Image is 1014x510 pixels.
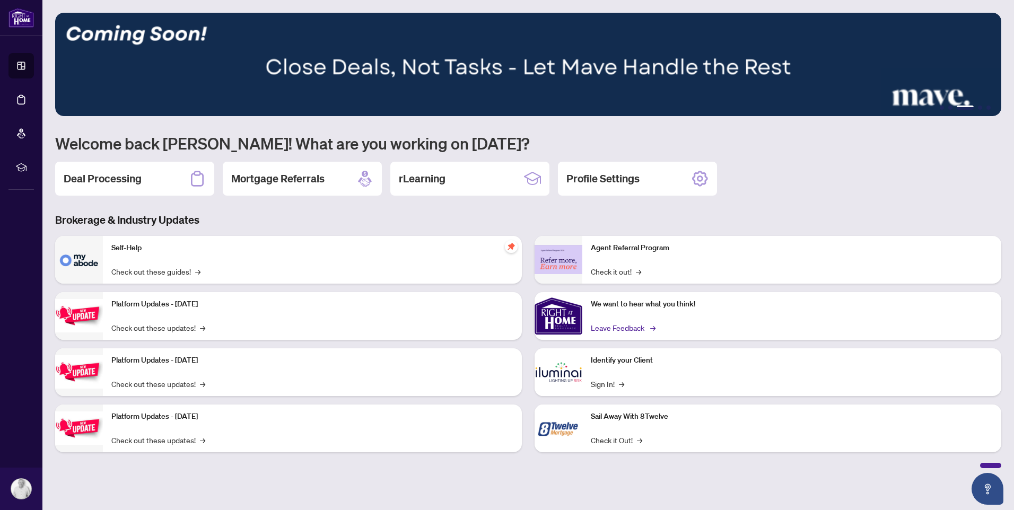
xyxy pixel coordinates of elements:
[986,105,991,110] button: 5
[195,266,200,277] span: →
[111,434,205,446] a: Check out these updates!→
[591,298,993,310] p: We want to hear what you think!
[535,245,582,274] img: Agent Referral Program
[399,171,445,186] h2: rLearning
[535,292,582,340] img: We want to hear what you think!
[64,171,142,186] h2: Deal Processing
[200,434,205,446] span: →
[55,355,103,389] img: Platform Updates - July 8, 2025
[972,473,1003,505] button: Open asap
[591,355,993,366] p: Identify your Client
[111,322,205,333] a: Check out these updates!→
[55,299,103,332] img: Platform Updates - July 21, 2025
[111,378,205,390] a: Check out these updates!→
[231,171,325,186] h2: Mortgage Referrals
[591,434,642,446] a: Check it Out!→
[111,266,200,277] a: Check out these guides!→
[55,213,1001,227] h3: Brokerage & Industry Updates
[55,13,1001,116] img: Slide 2
[111,298,513,310] p: Platform Updates - [DATE]
[535,348,582,396] img: Identify your Client
[591,322,654,333] a: Leave Feedback→
[55,133,1001,153] h1: Welcome back [PERSON_NAME]! What are you working on [DATE]?
[940,105,944,110] button: 1
[111,355,513,366] p: Platform Updates - [DATE]
[8,8,34,28] img: logo
[535,405,582,452] img: Sail Away With 8Twelve
[55,411,103,445] img: Platform Updates - June 23, 2025
[200,322,205,333] span: →
[591,378,624,390] a: Sign In!→
[978,105,982,110] button: 4
[591,242,993,254] p: Agent Referral Program
[637,434,642,446] span: →
[957,105,974,110] button: 3
[111,411,513,423] p: Platform Updates - [DATE]
[948,105,952,110] button: 2
[650,322,655,333] span: →
[566,171,640,186] h2: Profile Settings
[200,378,205,390] span: →
[55,236,103,284] img: Self-Help
[505,240,518,253] span: pushpin
[619,378,624,390] span: →
[111,242,513,254] p: Self-Help
[591,411,993,423] p: Sail Away With 8Twelve
[11,479,31,499] img: Profile Icon
[591,266,641,277] a: Check it out!→
[636,266,641,277] span: →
